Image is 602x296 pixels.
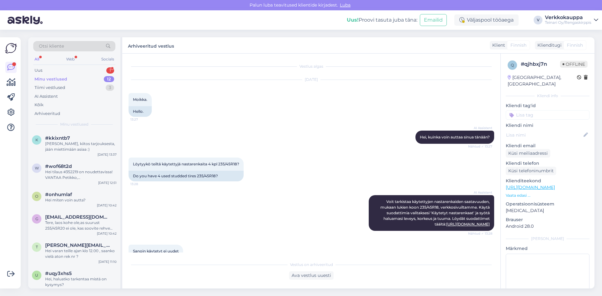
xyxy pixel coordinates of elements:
img: Askly Logo [5,42,17,54]
div: Teinari Oy/Rengaskirppis [545,20,591,25]
span: g [35,216,38,221]
div: [DATE] 11:10 [98,259,117,264]
div: Arhiveeritud [34,111,60,117]
div: V [534,16,542,24]
div: AI Assistent [34,93,58,100]
div: Verkkokauppa [545,15,591,20]
span: Luba [338,2,352,8]
p: Brauser [506,216,589,223]
span: Hei, kuinka voin auttaa sinua tänään? [420,135,490,139]
div: 1 [106,67,114,74]
span: 13:27 [130,117,154,122]
a: [URL][DOMAIN_NAME] [506,184,555,190]
span: Finnish [510,42,526,49]
p: [MEDICAL_DATA] [506,207,589,214]
p: Klienditeekond [506,178,589,184]
div: Klient [490,42,505,49]
p: Kliendi telefon [506,160,589,167]
span: AI Assistent [469,126,492,130]
b: Uus! [347,17,359,23]
span: Nähtud ✓ 13:27 [468,144,492,149]
div: Ava vestlus uuesti [289,271,334,280]
span: #uqy3xhs5 [45,271,72,276]
span: w [35,166,39,170]
span: timo.elomaa@hotmail.com [45,242,110,248]
div: Kliendi info [506,93,589,99]
div: [DATE] 15:30 [97,288,117,292]
div: [PERSON_NAME] [506,236,589,241]
div: Väljaspool tööaega [454,14,519,26]
div: Tiimi vestlused [34,85,65,91]
p: Kliendi email [506,143,589,149]
span: #onhumlaf [45,192,72,197]
span: Finnish [567,42,583,49]
div: Klienditugi [535,42,562,49]
span: #kkixntb7 [45,135,70,141]
div: Hei tilaus #352219 on noudettavissa! VANTAA Petikko, [GEOGRAPHIC_DATA] 2 . Tervetuloa! [45,169,117,180]
div: # qjhbxj7n [521,60,560,68]
div: Küsi meiliaadressi [506,149,550,158]
label: Arhiveeritud vestlus [128,41,174,49]
input: Lisa tag [506,110,589,120]
span: 13:28 [130,182,154,186]
button: Emailid [420,14,447,26]
div: 12 [104,76,114,82]
a: VerkkokauppaTeinari Oy/Rengaskirppis [545,15,598,25]
div: Uus [34,67,42,74]
span: u [35,273,38,278]
span: Sanoin käytetyt ei uudet [133,249,179,253]
span: Nähtud ✓ 13:28 [468,231,492,236]
div: Küsi telefoninumbrit [506,167,556,175]
div: 3 [106,85,114,91]
div: Proovi tasuta juba täna: [347,16,417,24]
a: [URL][DOMAIN_NAME] [446,222,490,226]
div: [DATE] 13:37 [98,152,117,157]
div: [DATE] 10:42 [97,203,117,208]
div: Tere, laos kohe ole,as suurust 255/45R20 ei ole, kas soovite rehve tellida? [45,220,117,231]
div: Hei, haluatko tarkentaa mistä on kysymys? [45,276,117,288]
span: Moikka. [133,97,147,102]
span: t [36,245,38,249]
p: Kliendi tag'id [506,102,589,109]
span: Offline [560,61,588,68]
p: Kliendi nimi [506,122,589,129]
span: Vestlus on arhiveeritud [290,262,333,267]
span: Otsi kliente [39,43,64,49]
span: Voit tarkistaa käytettyjen nastarenkaiden saatavuuden, mukaan lukien koon 235/45R18, verkkosivuil... [380,199,491,226]
span: #wof68t2d [45,164,72,169]
span: AI Assistent [469,190,492,195]
div: Kõik [34,102,44,108]
div: [DATE] 12:51 [98,180,117,185]
span: k [35,138,38,142]
div: Hei varan teille ajan klo 12.00 , saanko vielä aton rek nr ? [45,248,117,259]
span: o [35,194,38,199]
div: [DATE] [129,77,494,82]
div: Hei miten voin autta? [45,197,117,203]
span: Minu vestlused [60,122,88,127]
div: Web [65,55,76,63]
p: Operatsioonisüsteem [506,201,589,207]
span: Löytyykö teiltä käytettyjä nastarenkaita 4 kpl 235/45R18? [133,162,239,166]
div: Minu vestlused [34,76,67,82]
p: Vaata edasi ... [506,193,589,198]
div: Hello. [129,106,152,117]
div: [GEOGRAPHIC_DATA], [GEOGRAPHIC_DATA] [508,74,577,87]
input: Lisa nimi [506,132,582,138]
div: Do you have 4 used studded tires 235/45R18? [129,171,244,181]
div: [DATE] 10:42 [97,231,117,236]
div: Socials [100,55,115,63]
div: [PERSON_NAME], kiitos tarjouksesta, jään miettimään asiaa :) [45,141,117,152]
p: Android 28.0 [506,223,589,230]
p: Märkmed [506,245,589,252]
span: giaphongls191@gmail.com [45,214,110,220]
span: q [511,63,514,67]
div: All [33,55,40,63]
div: Vestlus algas [129,64,494,69]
